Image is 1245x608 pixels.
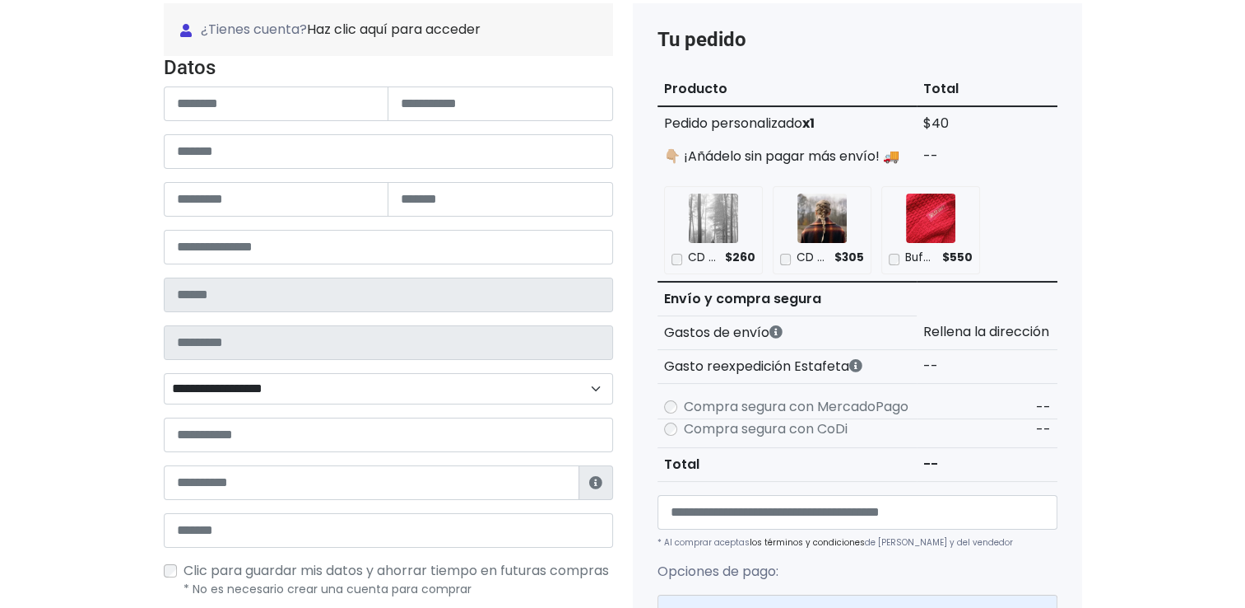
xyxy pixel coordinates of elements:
th: Producto [657,72,917,106]
a: los términos y condiciones [750,536,865,549]
img: Bufanda Red Taylor Swift [906,194,955,243]
strong: x1 [802,114,815,133]
th: Envío y compra segura [657,282,917,316]
td: -- [917,140,1057,173]
label: Compra segura con CoDi [684,419,848,439]
td: -- [917,447,1057,481]
p: Bufanda Red Taylor Swift [904,250,936,266]
th: Total [657,447,917,481]
p: CD Evermore de Taylor Swift [796,250,829,266]
i: Los gastos de envío dependen de códigos postales. ¡Te puedes llevar más productos en un solo envío ! [769,325,783,339]
span: $305 [834,250,864,266]
i: Estafeta lo usará para ponerse en contacto en caso de tener algún problema con el envío [589,476,602,489]
td: Rellena la dirección [917,316,1057,349]
th: Gastos de envío [657,316,917,349]
h4: Datos [164,56,613,80]
p: Opciones de pago: [657,562,1057,582]
td: $40 [917,106,1057,140]
td: -- [917,349,1057,383]
i: Estafeta cobra este monto extra por ser un CP de difícil acceso [849,359,862,372]
img: CD Folklore [689,194,738,243]
span: $550 [942,250,973,266]
span: $260 [725,250,755,266]
span: Clic para guardar mis datos y ahorrar tiempo en futuras compras [183,561,609,580]
p: * Al comprar aceptas de [PERSON_NAME] y del vendedor [657,536,1057,549]
p: * No es necesario crear una cuenta para comprar [183,581,613,598]
td: Pedido personalizado [657,106,917,140]
a: Haz clic aquí para acceder [307,20,481,39]
img: CD Evermore de Taylor Swift [797,194,847,243]
span: -- [1036,398,1051,417]
span: -- [1036,420,1051,439]
td: 👇🏼 ¡Añádelo sin pagar más envío! 🚚 [657,140,917,173]
p: CD Folklore [687,250,719,266]
label: Compra segura con MercadoPago [684,397,908,417]
th: Gasto reexpedición Estafeta [657,349,917,383]
h4: Tu pedido [657,28,1057,52]
span: ¿Tienes cuenta? [180,20,597,40]
th: Total [917,72,1057,106]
